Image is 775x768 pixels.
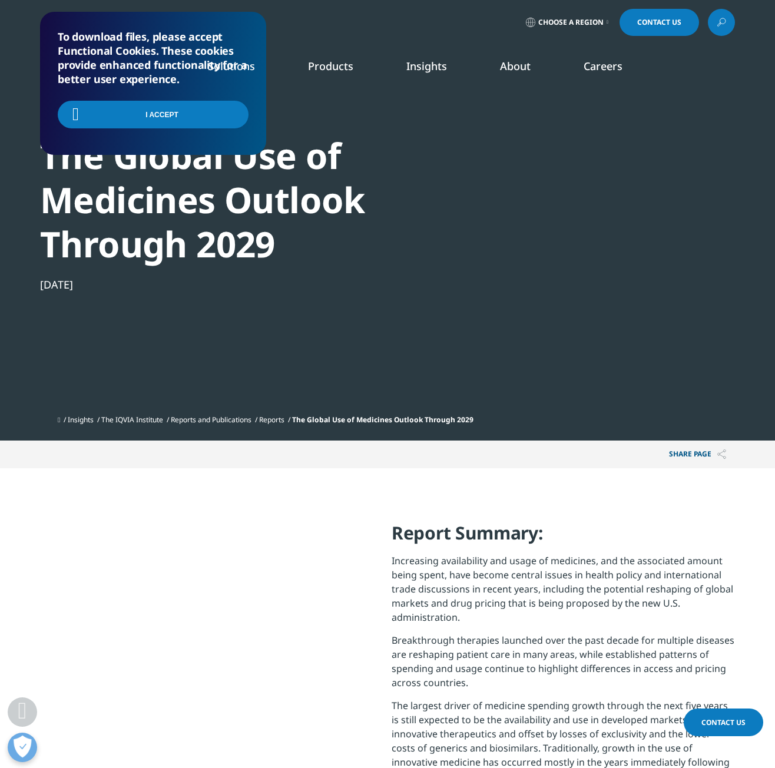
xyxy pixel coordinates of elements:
div: The Global Use of Medicines Outlook Through 2029 [40,134,444,266]
span: Contact Us [637,19,681,26]
a: Reports and Publications [171,415,251,425]
button: Open Preferences [8,733,37,762]
a: Insights [406,59,447,73]
p: Increasing availability and usage of medicines, and the associated amount being spent, have becom... [392,554,735,633]
a: Solutions [208,59,255,73]
div: [DATE] [40,277,444,292]
a: Contact Us [684,709,763,736]
p: Breakthrough therapies launched over the past decade for multiple diseases are reshaping patient ... [392,633,735,699]
a: The IQVIA Institute [101,415,163,425]
span: Choose a Region [538,18,604,27]
span: Contact Us [701,717,746,727]
img: Share PAGE [717,449,726,459]
h4: Report Summary: [392,521,735,554]
a: About [500,59,531,73]
a: Contact Us [620,9,699,36]
input: I Accept [58,101,249,128]
nav: Primary [139,41,735,97]
p: Share PAGE [660,441,735,468]
span: The Global Use of Medicines Outlook Through 2029 [292,415,473,425]
a: Reports [259,415,284,425]
button: Share PAGEShare PAGE [660,441,735,468]
a: Insights [68,415,94,425]
a: Careers [584,59,622,73]
a: Products [308,59,353,73]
